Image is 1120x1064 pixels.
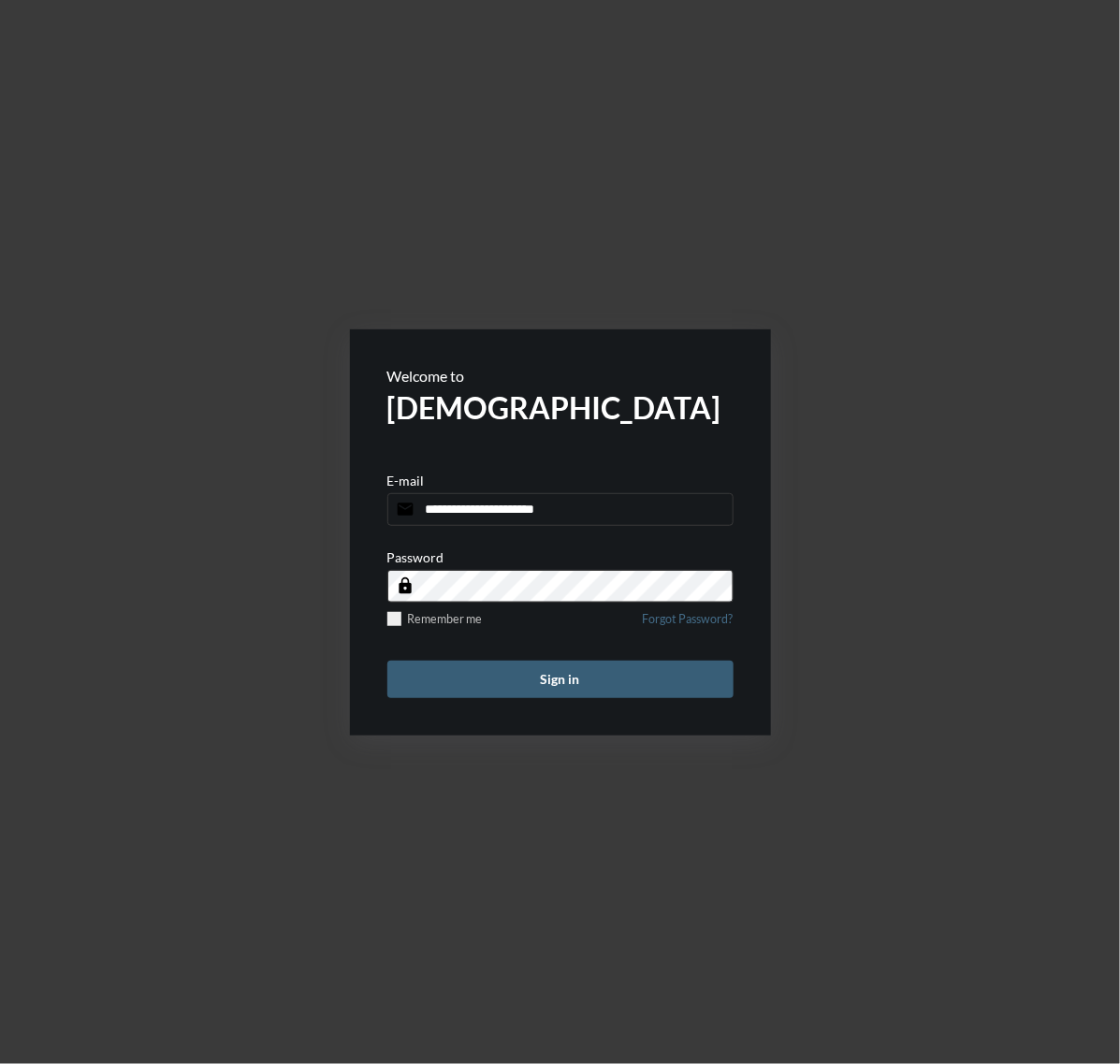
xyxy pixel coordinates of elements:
p: E-mail [387,473,425,488]
a: Forgot Password? [643,612,734,637]
p: Welcome to [387,367,734,385]
button: Sign in [387,661,734,698]
h2: [DEMOGRAPHIC_DATA] [387,389,734,426]
label: Remember me [387,612,483,626]
p: Password [387,549,444,565]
